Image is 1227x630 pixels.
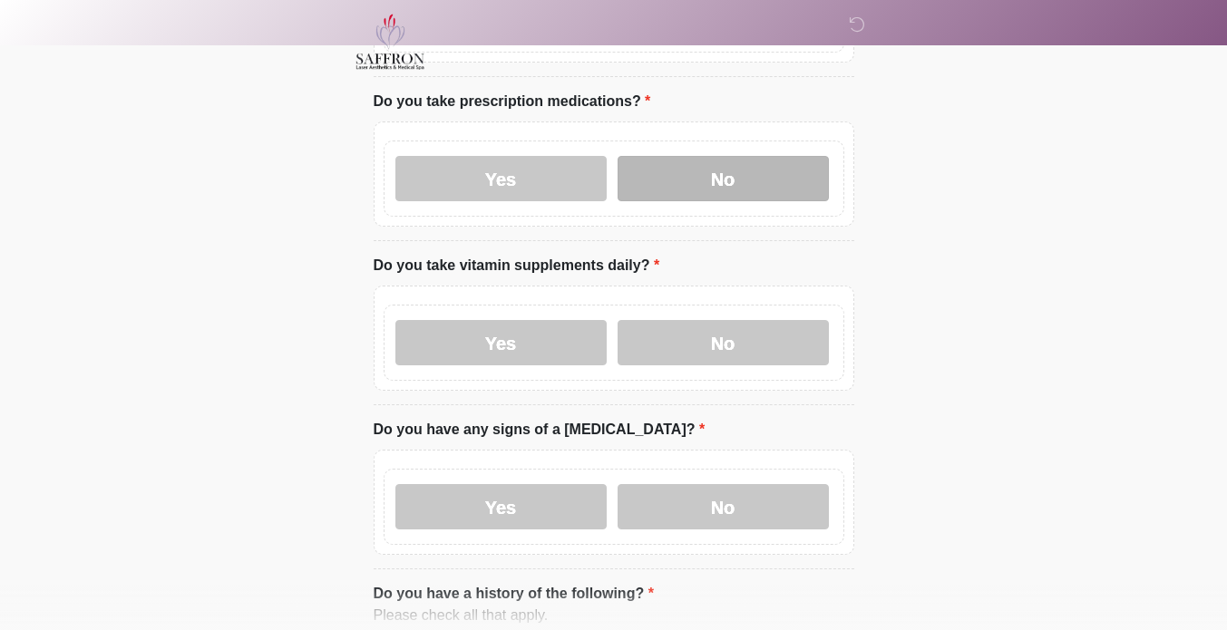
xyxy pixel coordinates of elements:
label: No [618,320,829,365]
label: No [618,484,829,529]
label: Do you take vitamin supplements daily? [374,255,660,276]
label: Do you take prescription medications? [374,91,651,112]
label: Yes [395,484,607,529]
label: Yes [395,320,607,365]
label: Do you have any signs of a [MEDICAL_DATA]? [374,419,706,441]
img: Saffron Laser Aesthetics and Medical Spa Logo [355,14,426,70]
div: Please check all that apply. [374,605,854,626]
label: Yes [395,156,607,201]
label: No [618,156,829,201]
label: Do you have a history of the following? [374,583,654,605]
